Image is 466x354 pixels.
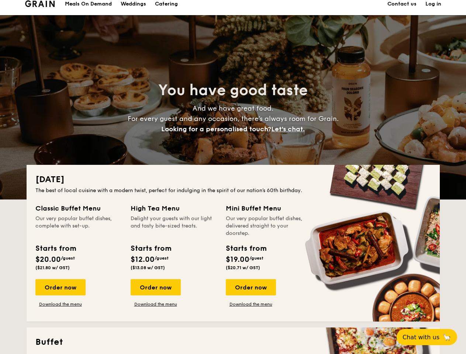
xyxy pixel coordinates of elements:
span: Looking for a personalised touch? [161,125,271,133]
a: Download the menu [226,301,276,307]
span: 🦙 [442,333,451,341]
div: Order now [35,279,86,295]
h2: Buffet [35,336,431,348]
span: $19.00 [226,255,249,264]
div: Starts from [35,243,76,254]
a: Download the menu [35,301,86,307]
a: Download the menu [131,301,181,307]
span: $12.00 [131,255,155,264]
span: /guest [155,256,169,261]
div: Our very popular buffet dishes, delivered straight to your doorstep. [226,215,312,237]
h2: [DATE] [35,174,431,185]
button: Chat with us🦙 [397,329,457,345]
span: ($21.80 w/ GST) [35,265,70,270]
div: Delight your guests with our light and tasty bite-sized treats. [131,215,217,237]
div: Order now [131,279,181,295]
div: Starts from [131,243,171,254]
div: Order now [226,279,276,295]
span: Let's chat. [271,125,305,133]
a: Logotype [25,0,55,7]
div: Our very popular buffet dishes, complete with set-up. [35,215,122,237]
img: Grain [25,0,55,7]
span: And we have great food. For every guest and any occasion, there’s always room for Grain. [128,104,339,133]
div: The best of local cuisine with a modern twist, perfect for indulging in the spirit of our nation’... [35,187,431,194]
div: Classic Buffet Menu [35,203,122,214]
div: High Tea Menu [131,203,217,214]
span: Chat with us [403,334,439,341]
span: /guest [61,256,75,261]
div: Starts from [226,243,266,254]
span: ($13.08 w/ GST) [131,265,165,270]
span: $20.00 [35,255,61,264]
span: /guest [249,256,263,261]
div: Mini Buffet Menu [226,203,312,214]
span: You have good taste [158,81,308,99]
span: ($20.71 w/ GST) [226,265,260,270]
